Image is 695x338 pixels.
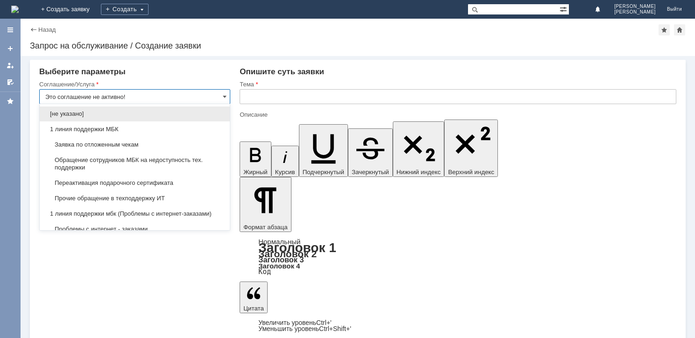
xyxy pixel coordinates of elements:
[303,169,344,176] span: Подчеркнутый
[38,26,56,33] a: Назад
[614,4,656,9] span: [PERSON_NAME]
[3,75,18,90] a: Мои согласования
[319,325,351,332] span: Ctrl+Shift+'
[659,24,670,35] div: Добавить в избранное
[258,268,271,276] a: Код
[240,141,271,177] button: Жирный
[39,81,228,87] div: Соглашение/Услуга
[258,255,304,264] a: Заголовок 3
[352,169,389,176] span: Зачеркнутый
[243,169,268,176] span: Жирный
[240,112,674,118] div: Описание
[448,169,494,176] span: Верхний индекс
[101,4,149,15] div: Создать
[3,41,18,56] a: Создать заявку
[45,179,224,187] span: Переактивация подарочного сертификата
[393,121,445,177] button: Нижний индекс
[45,141,224,148] span: Заявка по отложенным чекам
[240,81,674,87] div: Тема
[299,124,348,177] button: Подчеркнутый
[258,319,332,326] a: Increase
[45,126,224,133] span: 1 линия поддержки МБК
[614,9,656,15] span: [PERSON_NAME]
[39,67,126,76] span: Выберите параметры
[45,225,224,233] span: Проблемы с интернет - заказами
[316,319,332,326] span: Ctrl+'
[258,248,317,259] a: Заголовок 2
[258,238,300,246] a: Нормальный
[240,239,676,275] div: Формат абзаца
[258,262,300,270] a: Заголовок 4
[258,325,351,332] a: Decrease
[45,210,224,218] span: 1 линия поддержки мбк (Проблемы с интернет-заказами)
[11,6,19,13] a: Перейти на домашнюю страницу
[275,169,295,176] span: Курсив
[674,24,685,35] div: Сделать домашней страницей
[397,169,441,176] span: Нижний индекс
[258,240,336,255] a: Заголовок 1
[45,156,224,171] span: Обращение сотрудников МБК на недоступность тех. поддержки
[45,110,224,118] span: [не указано]
[444,120,498,177] button: Верхний индекс
[11,6,19,13] img: logo
[240,282,268,313] button: Цитата
[348,128,393,177] button: Зачеркнутый
[240,177,291,232] button: Формат абзаца
[560,4,569,13] span: Расширенный поиск
[243,224,287,231] span: Формат абзаца
[3,58,18,73] a: Мои заявки
[240,67,324,76] span: Опишите суть заявки
[271,146,299,177] button: Курсив
[45,195,224,202] span: Прочие обращение в техподдержку ИТ
[30,41,686,50] div: Запрос на обслуживание / Создание заявки
[240,320,676,332] div: Цитата
[243,305,264,312] span: Цитата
